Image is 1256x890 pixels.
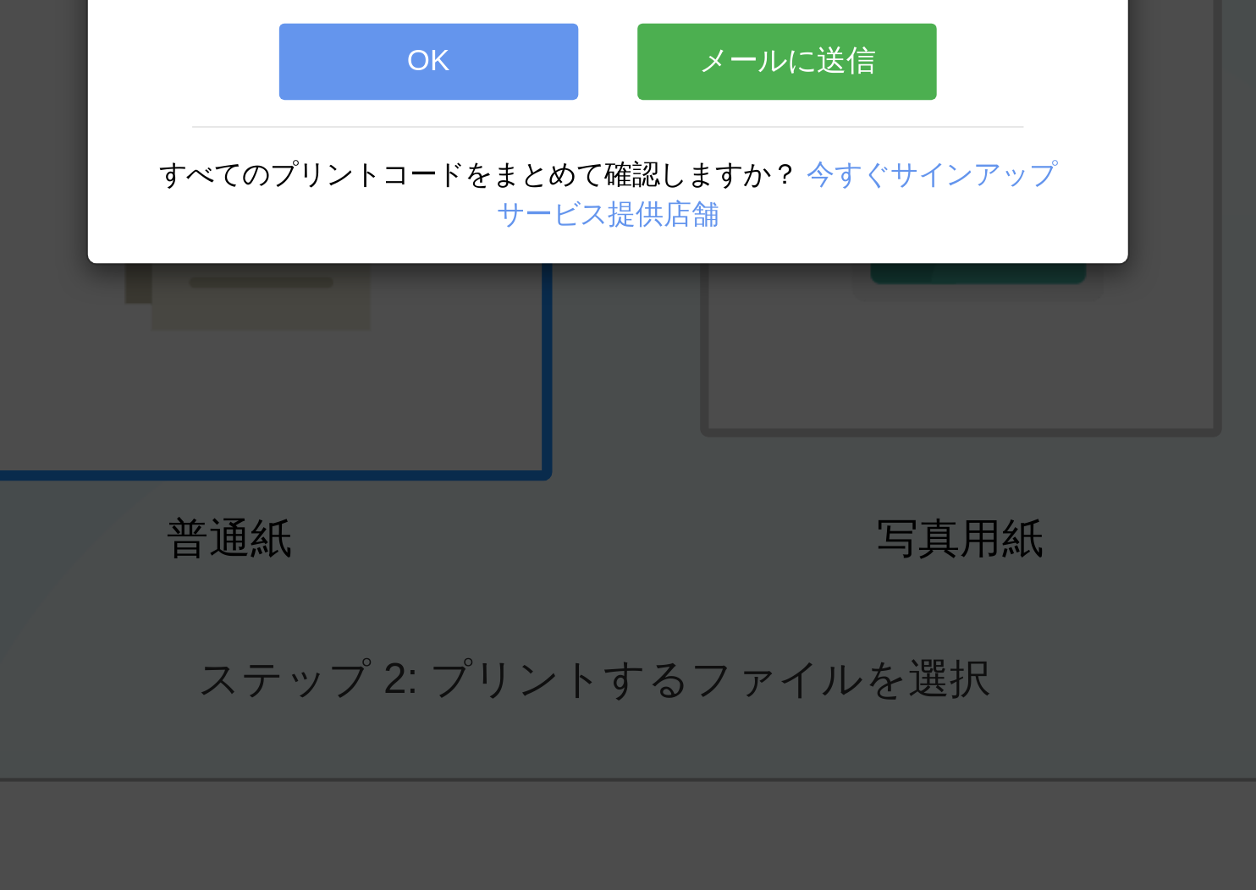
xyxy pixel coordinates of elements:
[724,341,846,355] a: 今すぐサインアップ
[468,275,614,312] button: OK
[642,275,788,312] button: メールに送信
[579,159,677,173] span: プリントコード:
[574,360,682,375] a: サービス提供店舗
[528,244,715,259] span: 1 アップロード済みのファイル
[410,341,721,355] span: すべてのプリントコードをまとめて確認しますか？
